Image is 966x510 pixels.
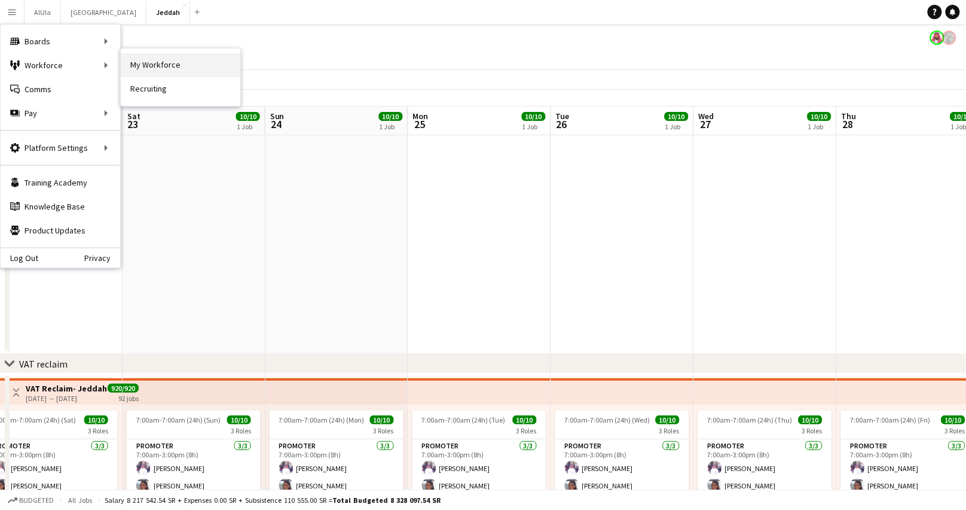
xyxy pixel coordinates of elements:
[942,31,956,45] app-user-avatar: Lama AlSabbagh
[945,426,965,435] span: 3 Roles
[66,496,94,505] span: All jobs
[1,77,120,101] a: Comms
[118,393,139,403] div: 92 jobs
[556,111,570,122] span: Tue
[1,218,120,242] a: Product Updates
[380,122,402,131] div: 1 Job
[1,29,120,53] div: Boards
[699,111,714,122] span: Wed
[26,394,107,403] div: [DATE] → [DATE]
[19,496,54,505] span: Budgeted
[237,122,259,131] div: 1 Job
[697,117,714,131] span: 27
[522,112,546,121] span: 10/10
[136,415,221,424] span: 7:00am-7:00am (24h) (Sun)
[808,112,832,121] span: 10/10
[930,31,944,45] app-user-avatar: Mohammed Almohaser
[146,1,190,24] button: Jeddah
[1,53,120,77] div: Workforce
[799,415,823,424] span: 10/10
[1,171,120,195] a: Training Academy
[105,496,441,505] div: Salary 8 217 542.54 SR + Expenses 0.00 SR + Subsistence 110 555.00 SR =
[1,136,120,160] div: Platform Settings
[127,111,140,122] span: Sat
[522,122,545,131] div: 1 Job
[513,415,537,424] span: 10/10
[516,426,537,435] span: 3 Roles
[379,112,403,121] span: 10/10
[840,117,857,131] span: 28
[88,426,108,435] span: 3 Roles
[842,111,857,122] span: Thu
[374,426,394,435] span: 3 Roles
[941,415,965,424] span: 10/10
[665,122,688,131] div: 1 Job
[659,426,680,435] span: 3 Roles
[851,415,931,424] span: 7:00am-7:00am (24h) (Fri)
[802,426,823,435] span: 3 Roles
[279,415,365,424] span: 7:00am-7:00am (24h) (Mon)
[121,77,240,101] a: Recruiting
[370,415,394,424] span: 10/10
[554,117,570,131] span: 26
[565,415,650,424] span: 7:00am-7:00am (24h) (Wed)
[1,195,120,218] a: Knowledge Base
[413,111,429,122] span: Mon
[25,1,61,24] button: AlUla
[236,112,260,121] span: 10/10
[411,117,429,131] span: 25
[1,253,38,263] a: Log Out
[61,1,146,24] button: [GEOGRAPHIC_DATA]
[270,111,285,122] span: Sun
[708,415,793,424] span: 7:00am-7:00am (24h) (Thu)
[227,415,251,424] span: 10/10
[422,415,506,424] span: 7:00am-7:00am (24h) (Tue)
[108,384,139,393] span: 920/920
[19,358,68,370] div: VAT reclaim
[808,122,831,131] div: 1 Job
[665,112,689,121] span: 10/10
[6,494,56,507] button: Budgeted
[332,496,441,505] span: Total Budgeted 8 328 097.54 SR
[121,53,240,77] a: My Workforce
[126,117,140,131] span: 23
[656,415,680,424] span: 10/10
[84,253,120,263] a: Privacy
[231,426,251,435] span: 3 Roles
[26,383,107,394] h3: VAT Reclaim- Jeddah
[84,415,108,424] span: 10/10
[1,101,120,125] div: Pay
[268,117,285,131] span: 24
